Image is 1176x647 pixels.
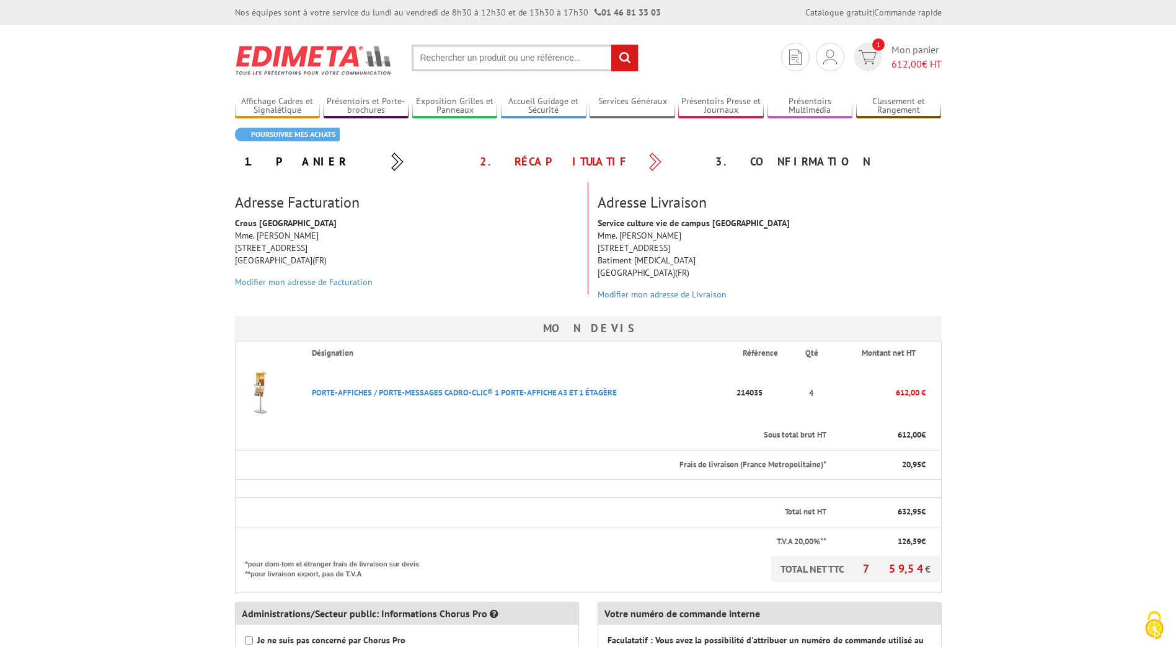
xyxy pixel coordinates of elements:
a: Présentoirs et Porte-brochures [324,96,409,117]
th: Frais de livraison (France Metropolitaine)* [235,450,828,480]
img: Cookies (fenêtre modale) [1139,610,1170,641]
img: devis rapide [789,50,802,65]
div: Mme. [PERSON_NAME] [STREET_ADDRESS] [GEOGRAPHIC_DATA](FR) [226,217,588,294]
a: Accueil Guidage et Sécurité [501,96,586,117]
div: Administrations/Secteur public: Informations Chorus Pro [236,603,578,625]
div: 3. Confirmation [706,151,942,173]
th: Total net HT [235,498,828,527]
p: T.V.A 20,00%** [245,536,826,548]
p: 214035 [733,382,795,403]
strong: Crous [GEOGRAPHIC_DATA] [235,218,337,229]
th: Désignation [302,341,733,365]
img: Edimeta [235,37,393,83]
strong: 01 46 81 33 03 [595,7,661,18]
span: 1 [872,38,885,51]
img: devis rapide [823,50,837,64]
a: Présentoirs Presse et Journaux [678,96,764,117]
p: Montant net HT [838,348,940,359]
td: 4 [795,365,828,421]
span: 20,95 [902,459,921,470]
a: Modifier mon adresse de Livraison [598,289,727,300]
input: Rechercher un produit ou une référence... [412,45,639,71]
th: Référence [733,341,795,365]
div: Nos équipes sont à votre service du lundi au vendredi de 8h30 à 12h30 et de 13h30 à 17h30 [235,6,661,19]
a: Poursuivre mes achats [235,128,340,141]
span: 612,00 [898,429,921,440]
span: € HT [891,57,942,71]
div: 2. Récapitulatif [471,151,706,173]
p: € [838,459,926,471]
span: 612,00 [891,58,922,70]
a: Affichage Cadres et Signalétique [235,96,321,117]
button: Cookies (fenêtre modale) [1133,605,1176,647]
a: Services Généraux [590,96,675,117]
a: Classement et Rangement [856,96,942,117]
span: 632,95 [898,506,921,517]
strong: Service culture vie de campus [GEOGRAPHIC_DATA] [598,218,790,229]
img: devis rapide [859,50,877,64]
h3: Mon devis [235,316,942,341]
p: TOTAL NET TTC € [771,556,940,582]
th: Sous total brut HT [235,421,828,450]
a: devis rapide 1 Mon panier 612,00€ HT [851,43,942,71]
p: € [838,506,926,518]
a: Modifier mon adresse de Facturation [235,276,373,288]
a: 1. Panier [244,154,346,169]
input: rechercher [611,45,638,71]
p: € [838,536,926,548]
p: *pour dom-tom et étranger frais de livraison sur devis **pour livraison export, pas de T.V.A [245,556,431,579]
strong: Je ne suis pas concerné par Chorus Pro [257,635,405,646]
a: PORTE-AFFICHES / PORTE-MESSAGES CADRO-CLIC® 1 PORTE-AFFICHE A3 ET 1 éTAGèRE [312,387,617,398]
a: Présentoirs Multimédia [767,96,853,117]
p: € [838,429,926,441]
div: Votre numéro de commande interne [598,603,941,625]
th: Qté [795,341,828,365]
h3: Adresse Facturation [235,195,578,211]
span: 126,59 [898,536,921,547]
a: Exposition Grilles et Panneaux [412,96,498,117]
span: 759,54 [863,561,925,576]
div: Mme. [PERSON_NAME] [STREET_ADDRESS] Batiment [MEDICAL_DATA] [GEOGRAPHIC_DATA](FR) [588,217,951,307]
span: Mon panier [891,43,942,71]
h3: Adresse Livraison [598,195,942,211]
a: Catalogue gratuit [805,7,872,18]
div: | [805,6,942,19]
a: Commande rapide [874,7,942,18]
p: 612,00 € [828,382,926,403]
img: PORTE-AFFICHES / PORTE-MESSAGES CADRO-CLIC® 1 PORTE-AFFICHE A3 ET 1 éTAGèRE [236,368,285,418]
